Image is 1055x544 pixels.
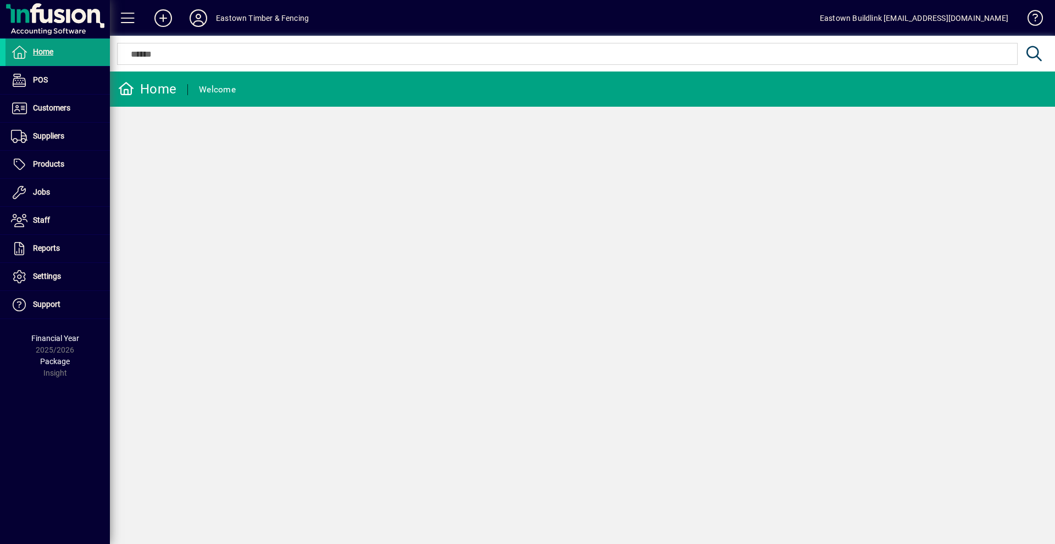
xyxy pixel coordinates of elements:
[118,80,176,98] div: Home
[40,357,70,366] span: Package
[1019,2,1041,38] a: Knowledge Base
[820,9,1008,27] div: Eastown Buildlink [EMAIL_ADDRESS][DOMAIN_NAME]
[5,95,110,122] a: Customers
[5,207,110,234] a: Staff
[181,8,216,28] button: Profile
[33,47,53,56] span: Home
[5,263,110,290] a: Settings
[31,334,79,343] span: Financial Year
[33,300,60,309] span: Support
[5,67,110,94] a: POS
[5,235,110,262] a: Reports
[33,244,60,252] span: Reports
[33,160,64,168] span: Products
[5,291,110,318] a: Support
[33,75,48,84] span: POS
[33,272,61,281] span: Settings
[33,131,64,140] span: Suppliers
[5,123,110,150] a: Suppliers
[5,151,110,178] a: Products
[33,188,50,196] span: Jobs
[5,179,110,206] a: Jobs
[33,216,50,224] span: Staff
[33,103,70,112] span: Customers
[199,81,236,98] div: Welcome
[216,9,309,27] div: Eastown Timber & Fencing
[146,8,181,28] button: Add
